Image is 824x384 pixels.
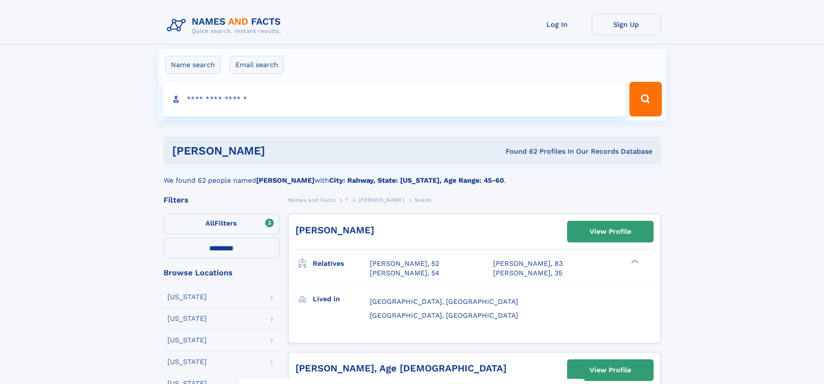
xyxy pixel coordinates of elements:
[568,221,653,242] a: View Profile
[167,337,207,344] div: [US_STATE]
[345,194,349,205] a: T
[590,222,631,242] div: View Profile
[288,194,336,205] a: Names and Facts
[370,311,518,319] span: [GEOGRAPHIC_DATA], [GEOGRAPHIC_DATA]
[493,259,563,268] a: [PERSON_NAME], 83
[167,294,207,300] div: [US_STATE]
[523,14,592,35] a: Log In
[230,56,284,74] label: Email search
[164,14,288,37] img: Logo Names and Facts
[345,197,349,203] span: T
[370,268,439,278] a: [PERSON_NAME], 54
[358,197,404,203] span: [PERSON_NAME]
[370,297,518,306] span: [GEOGRAPHIC_DATA], [GEOGRAPHIC_DATA]
[370,259,439,268] a: [PERSON_NAME], 52
[164,269,279,277] div: Browse Locations
[629,82,661,116] button: Search Button
[313,292,370,307] h3: Lived in
[358,194,404,205] a: [PERSON_NAME]
[167,358,207,365] div: [US_STATE]
[164,165,661,186] div: We found 62 people named with .
[629,259,639,265] div: ❯
[163,82,626,116] input: search input
[164,213,279,234] label: Filters
[164,196,279,204] div: Filters
[414,197,432,203] span: Noemi
[313,256,370,271] h3: Relatives
[295,363,507,374] a: [PERSON_NAME], Age [DEMOGRAPHIC_DATA]
[568,360,653,381] a: View Profile
[493,268,562,278] a: [PERSON_NAME], 35
[385,147,652,156] div: Found 62 Profiles In Our Records Database
[329,176,504,184] b: City: Rahway, State: [US_STATE], Age Range: 45-60
[165,56,221,74] label: Name search
[172,145,385,156] h1: [PERSON_NAME]
[592,14,661,35] a: Sign Up
[590,360,631,380] div: View Profile
[205,219,215,227] span: All
[295,225,374,236] a: [PERSON_NAME]
[167,315,207,322] div: [US_STATE]
[256,176,314,184] b: [PERSON_NAME]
